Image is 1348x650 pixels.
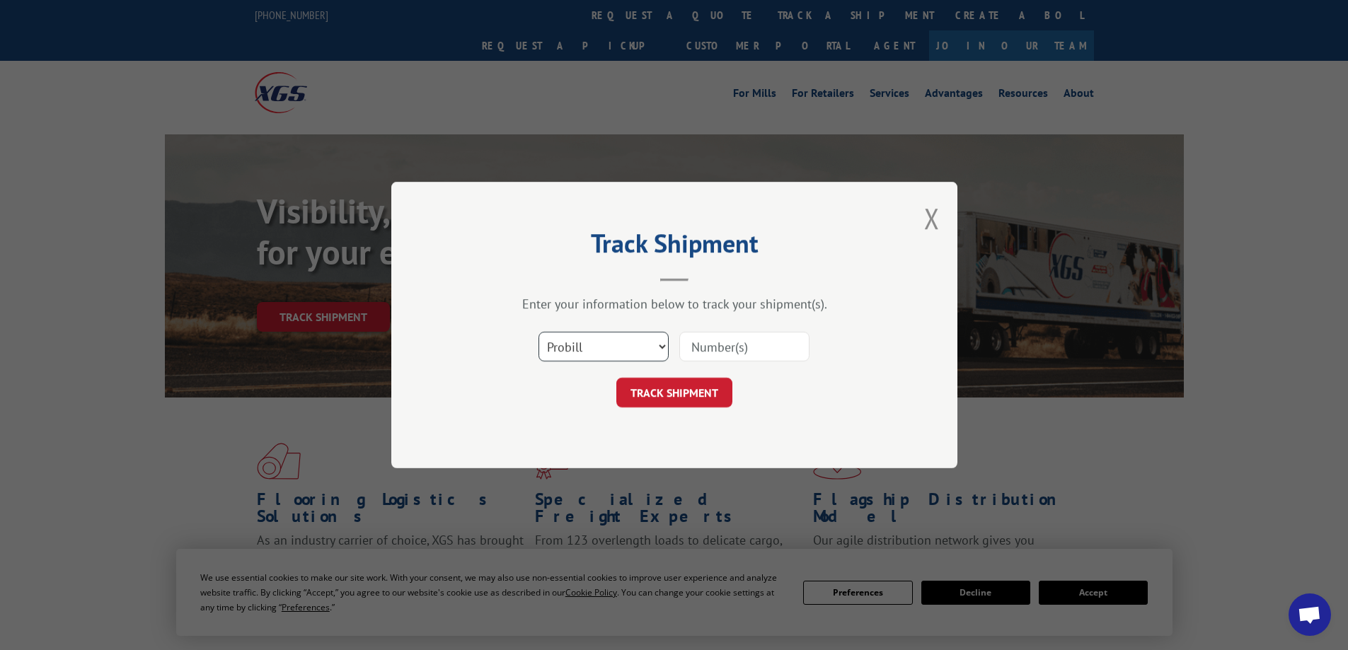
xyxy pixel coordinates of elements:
[679,332,810,361] input: Number(s)
[616,378,732,407] button: TRACK SHIPMENT
[462,296,887,312] div: Enter your information below to track your shipment(s).
[462,233,887,260] h2: Track Shipment
[924,199,940,237] button: Close modal
[1289,593,1331,636] div: Open chat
